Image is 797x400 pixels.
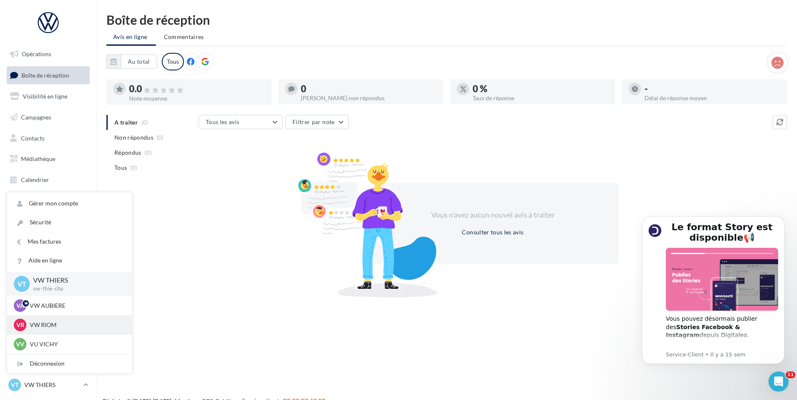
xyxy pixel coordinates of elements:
[114,148,142,157] span: Répondus
[36,140,149,181] div: Le format Story permet d de vos prises de parole et de communiquer de manière éphémère
[145,149,152,156] span: (0)
[5,109,91,126] a: Campagnes
[24,381,80,389] p: VW THIERS
[5,66,91,84] a: Boîte de réception
[11,381,18,389] span: VT
[18,279,26,289] span: VT
[473,95,608,101] div: Taux de réponse
[16,340,24,348] span: VV
[114,133,153,142] span: Non répondus
[33,275,119,285] p: VW THIERS
[7,232,132,251] a: Mes factures
[16,301,24,310] span: VA
[629,204,797,377] iframe: Intercom notifications message
[114,164,127,172] span: Tous
[786,371,795,378] span: 11
[129,96,265,101] div: Note moyenne
[106,13,787,26] div: Boîte de réception
[106,55,157,69] button: Au total
[30,340,122,348] p: VU VICHY
[36,147,149,155] p: Message from Service-Client, sent Il y a 15 sem
[23,93,67,100] span: Visibilité en ligne
[30,301,122,310] p: VW AUBIERE
[121,55,157,69] button: Au total
[21,71,69,78] span: Boîte de réception
[421,210,565,221] div: Vous n'avez aucun nouvel avis à traiter
[7,194,132,213] a: Gérer mon compte
[473,84,608,94] div: 0 %
[644,84,780,94] div: -
[21,134,44,141] span: Contacts
[16,321,24,329] span: VR
[458,227,527,237] button: Consulter tous les avis
[206,118,240,125] span: Tous les avis
[162,53,184,70] div: Tous
[5,130,91,147] a: Contacts
[7,354,132,373] div: Déconnexion
[7,213,132,232] a: Sécurité
[129,84,265,94] div: 0.0
[22,50,51,57] span: Opérations
[21,114,51,121] span: Campagnes
[5,45,91,63] a: Opérations
[644,95,780,101] div: Délai de réponse moyen
[5,150,91,168] a: Médiathèque
[301,95,437,101] div: [PERSON_NAME] non répondus
[285,115,349,129] button: Filtrer par note
[21,155,55,162] span: Médiathèque
[5,171,91,189] a: Calendrier
[301,84,437,94] div: 0
[130,164,137,171] span: (0)
[5,88,91,105] a: Visibilité en ligne
[30,321,122,329] p: VW RIOM
[769,371,789,392] iframe: Intercom live chat
[7,377,90,393] a: VT VW THIERS
[164,33,204,41] span: Commentaires
[5,192,91,217] a: PLV et print personnalisable
[157,134,164,141] span: (0)
[33,285,119,293] p: vw-thie-cha
[21,176,49,183] span: Calendrier
[7,251,132,270] a: Aide en ligne
[5,220,91,244] a: Campagnes DataOnDemand
[199,115,282,129] button: Tous les avis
